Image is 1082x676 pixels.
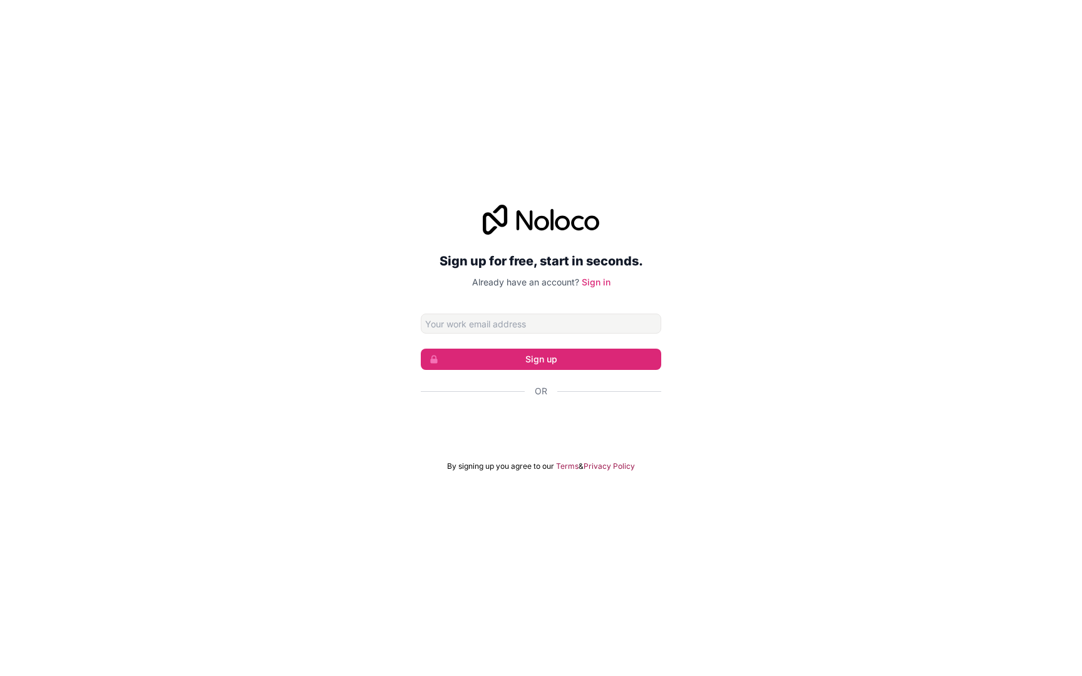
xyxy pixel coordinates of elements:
[421,349,661,370] button: Sign up
[472,277,579,287] span: Already have an account?
[447,461,554,471] span: By signing up you agree to our
[421,314,661,334] input: Email address
[556,461,579,471] a: Terms
[535,385,547,397] span: Or
[582,277,611,287] a: Sign in
[421,250,661,272] h2: Sign up for free, start in seconds.
[584,461,635,471] a: Privacy Policy
[579,461,584,471] span: &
